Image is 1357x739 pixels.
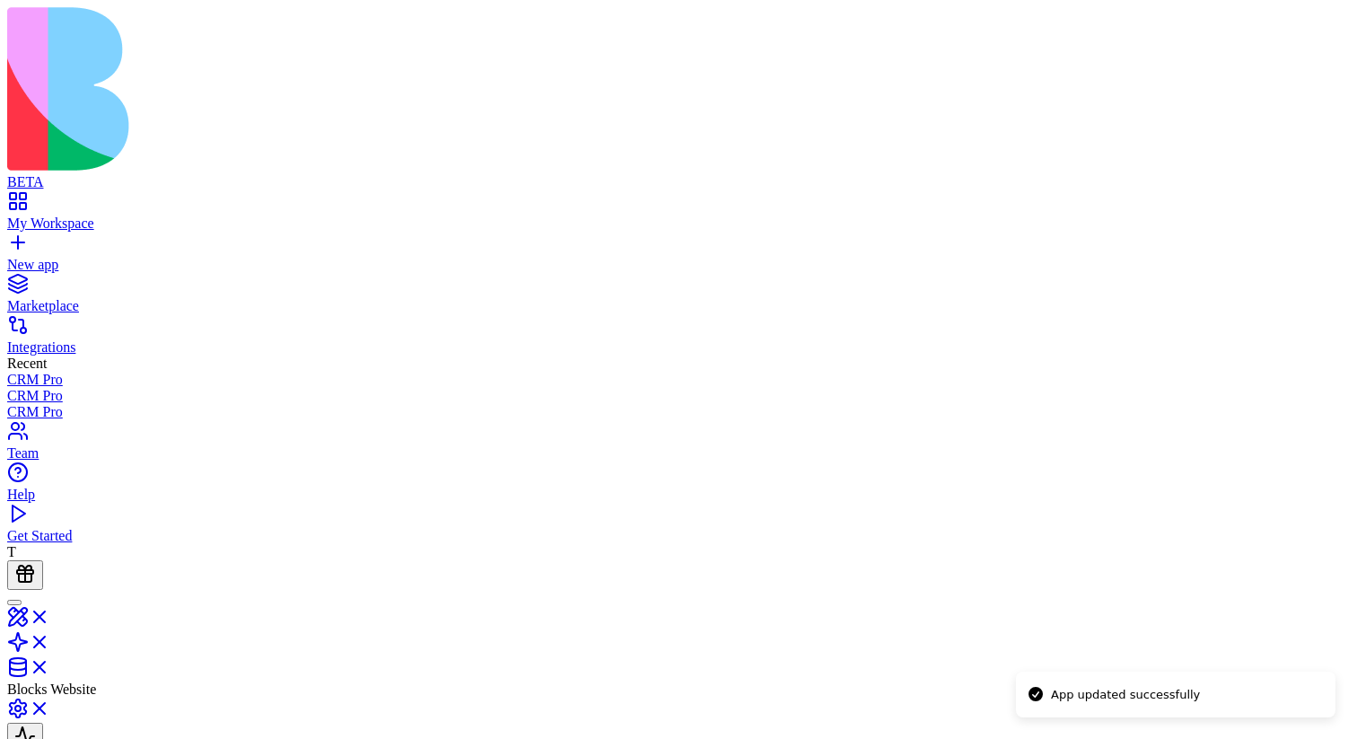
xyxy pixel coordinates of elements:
a: Help [7,471,1350,503]
span: Recent [7,356,47,371]
a: CRM Pro [7,404,1350,420]
div: Team [7,445,1350,462]
a: Marketplace [7,282,1350,314]
a: CRM Pro [7,372,1350,388]
a: CRM Pro [7,388,1350,404]
div: Integrations [7,339,1350,356]
a: My Workspace [7,199,1350,232]
span: Blocks Website [7,682,96,697]
img: logo [7,7,729,171]
a: New app [7,241,1350,273]
a: Integrations [7,323,1350,356]
div: Marketplace [7,298,1350,314]
a: Team [7,429,1350,462]
a: BETA [7,158,1350,190]
div: BETA [7,174,1350,190]
div: New app [7,257,1350,273]
div: Help [7,487,1350,503]
div: Get Started [7,528,1350,544]
span: T [7,544,16,559]
div: My Workspace [7,216,1350,232]
a: Get Started [7,512,1350,544]
div: App updated successfully [1051,686,1200,704]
